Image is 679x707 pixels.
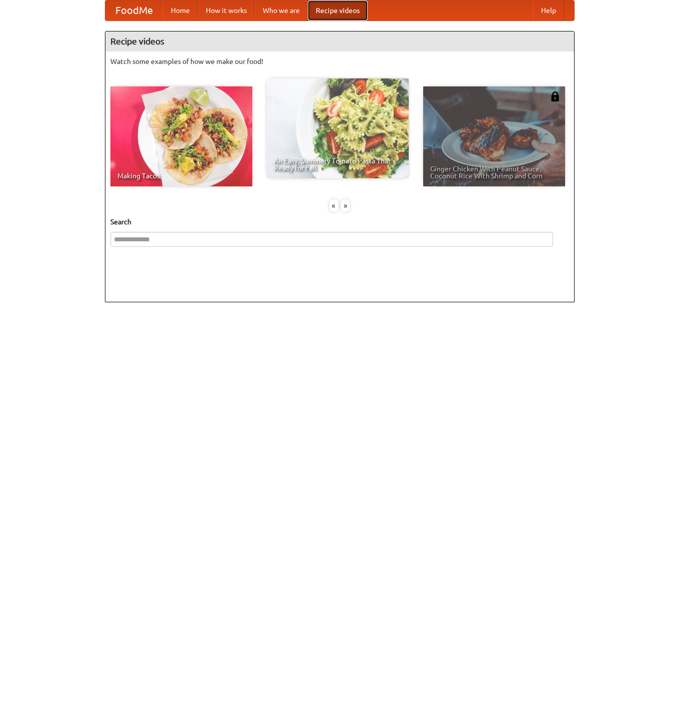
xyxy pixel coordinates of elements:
span: Making Tacos [117,172,245,179]
a: Home [163,0,198,20]
img: 483408.png [550,91,560,101]
a: Recipe videos [308,0,368,20]
a: FoodMe [105,0,163,20]
h4: Recipe videos [105,31,574,51]
h5: Search [110,217,569,227]
div: » [341,199,350,212]
a: An Easy, Summery Tomato Pasta That's Ready for Fall [267,78,409,178]
a: How it works [198,0,255,20]
div: « [329,199,338,212]
a: Help [533,0,564,20]
span: An Easy, Summery Tomato Pasta That's Ready for Fall [274,157,402,171]
a: Making Tacos [110,86,252,186]
a: Who we are [255,0,308,20]
p: Watch some examples of how we make our food! [110,56,569,66]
